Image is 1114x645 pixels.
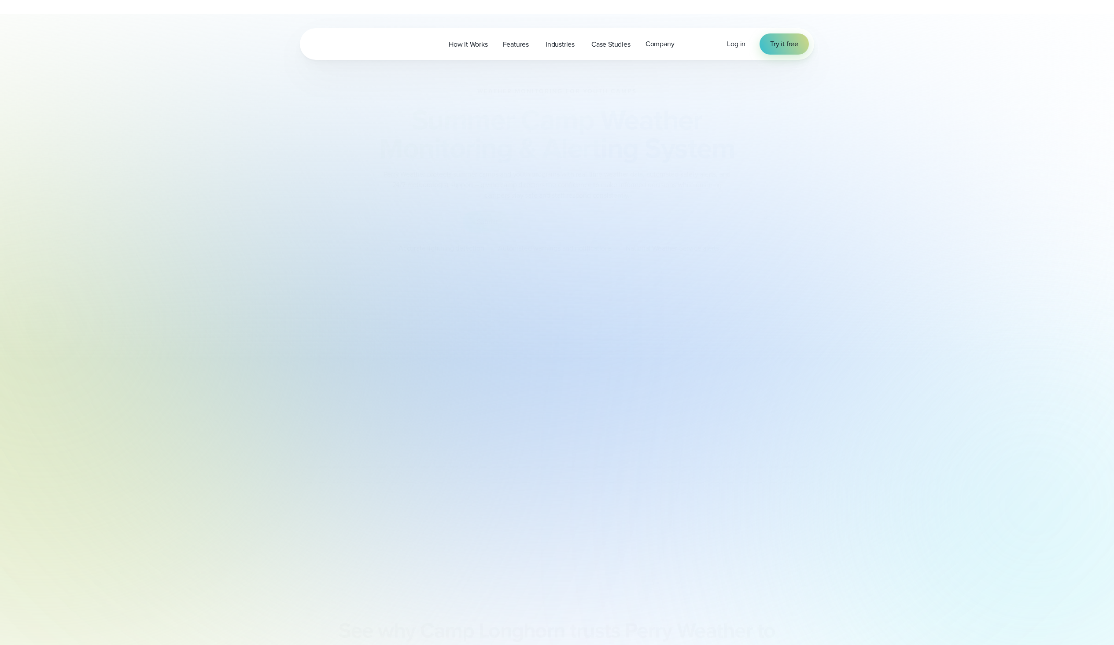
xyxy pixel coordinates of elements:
[584,35,638,53] a: Case Studies
[449,39,488,50] span: How it Works
[503,39,529,50] span: Features
[441,35,495,53] a: How it Works
[646,39,675,49] span: Company
[591,39,631,50] span: Case Studies
[546,39,575,50] span: Industries
[770,39,798,49] span: Try it free
[727,39,745,49] a: Log in
[760,33,809,55] a: Try it free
